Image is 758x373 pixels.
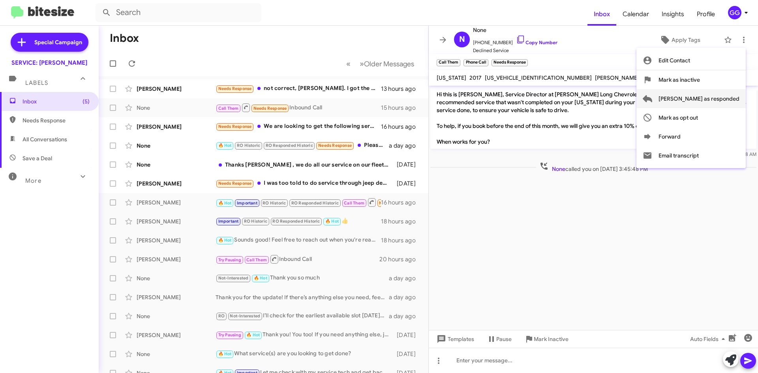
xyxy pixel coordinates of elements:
button: Email transcript [636,146,746,165]
span: [PERSON_NAME] as responded [659,89,739,108]
span: Edit Contact [659,51,690,70]
span: Mark as opt out [659,108,698,127]
span: Mark as inactive [659,70,700,89]
button: Forward [636,127,746,146]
